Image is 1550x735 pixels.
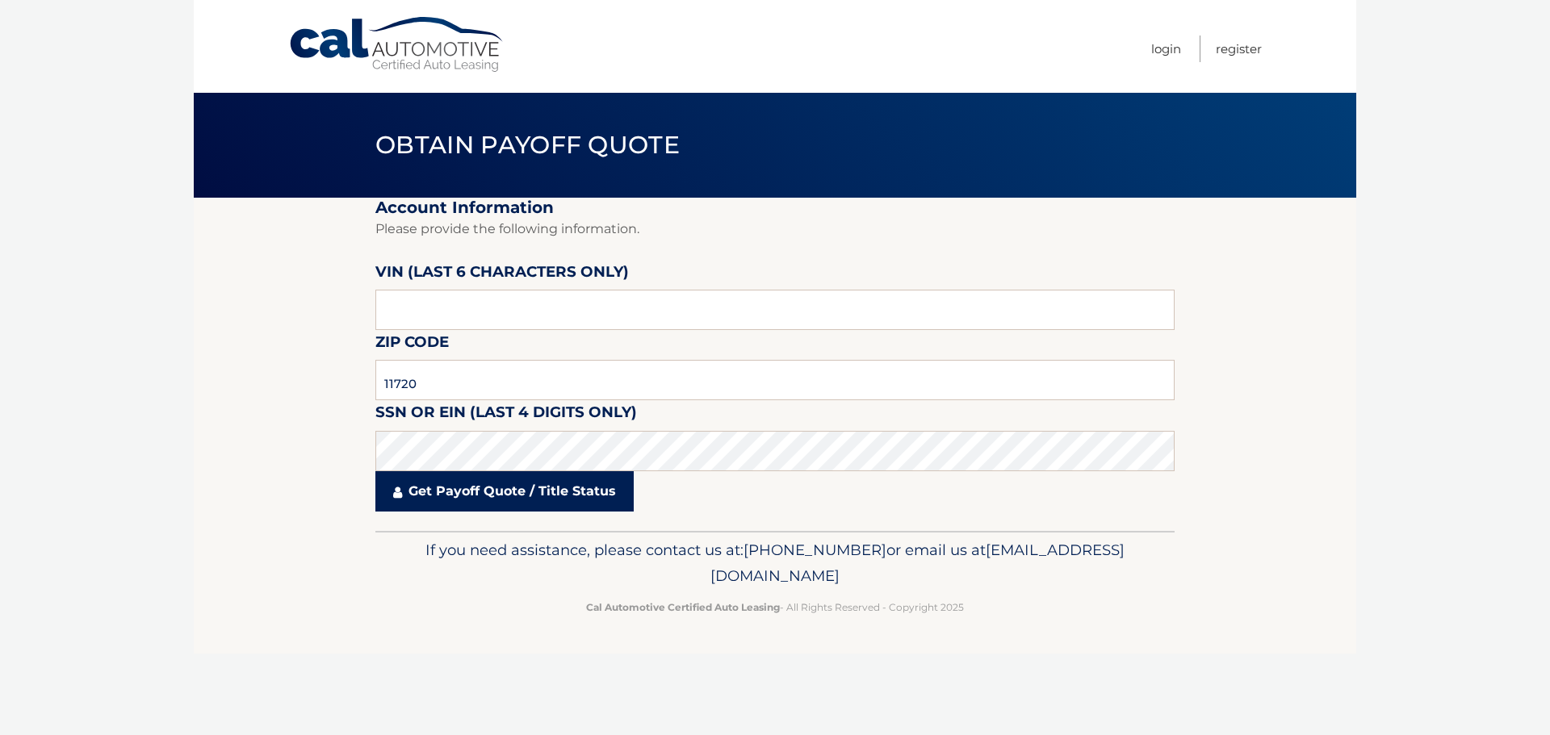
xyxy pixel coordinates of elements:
[375,260,629,290] label: VIN (last 6 characters only)
[375,218,1175,240] p: Please provide the following information.
[375,330,449,360] label: Zip Code
[375,130,680,160] span: Obtain Payoff Quote
[386,537,1164,589] p: If you need assistance, please contact us at: or email us at
[1151,35,1181,62] a: Login
[288,16,506,73] a: Cal Automotive
[375,471,634,512] a: Get Payoff Quote / Title Status
[744,541,886,559] span: [PHONE_NUMBER]
[586,601,780,613] strong: Cal Automotive Certified Auto Leasing
[375,400,637,430] label: SSN or EIN (last 4 digits only)
[386,599,1164,616] p: - All Rights Reserved - Copyright 2025
[1216,35,1262,62] a: Register
[375,198,1175,218] h2: Account Information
